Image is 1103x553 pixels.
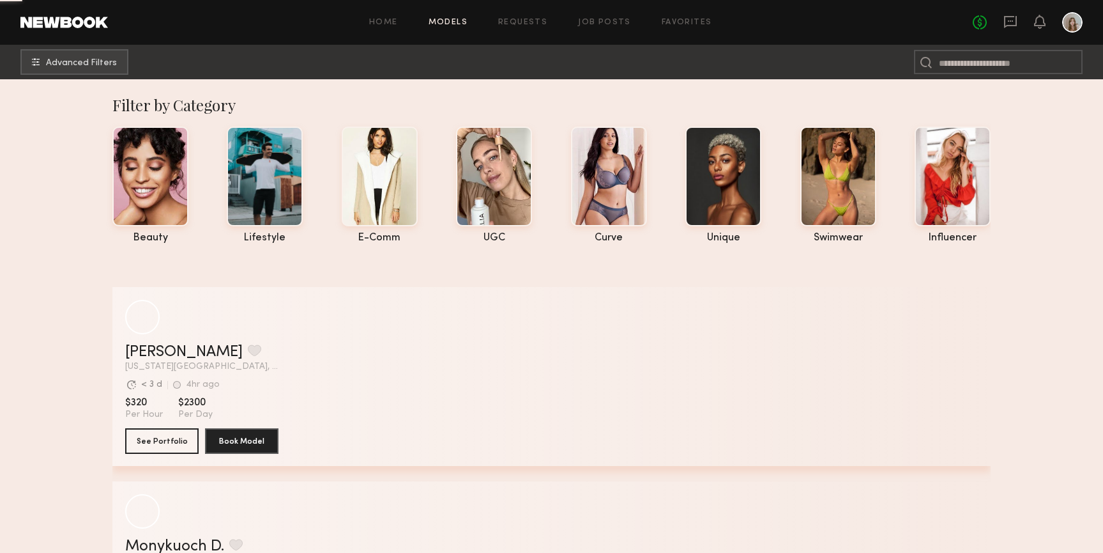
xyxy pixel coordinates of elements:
[227,233,303,244] div: lifestyle
[178,409,213,421] span: Per Day
[125,345,243,360] a: [PERSON_NAME]
[662,19,712,27] a: Favorites
[498,19,547,27] a: Requests
[125,409,163,421] span: Per Hour
[112,233,188,244] div: beauty
[429,19,468,27] a: Models
[125,428,199,454] button: See Portfolio
[178,396,213,409] span: $2300
[112,95,991,115] div: Filter by Category
[141,380,162,389] div: < 3 d
[186,380,220,389] div: 4hr ago
[205,428,278,454] button: Book Model
[125,396,163,409] span: $320
[578,19,631,27] a: Job Posts
[915,233,991,244] div: influencer
[800,233,876,244] div: swimwear
[685,233,761,244] div: unique
[20,49,128,75] button: Advanced Filters
[369,19,398,27] a: Home
[125,362,278,371] span: [US_STATE][GEOGRAPHIC_DATA], [GEOGRAPHIC_DATA]
[571,233,647,244] div: curve
[456,233,532,244] div: UGC
[342,233,418,244] div: e-comm
[46,59,117,68] span: Advanced Filters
